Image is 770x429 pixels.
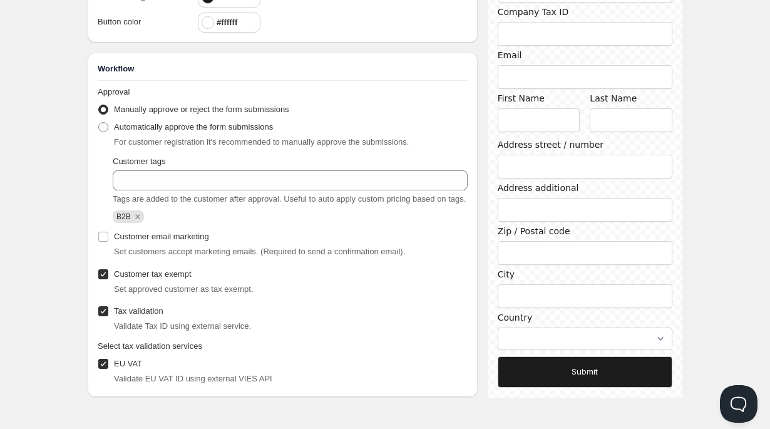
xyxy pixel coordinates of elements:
label: Address street / number [498,138,672,151]
span: Tags are added to the customer after approval. Useful to auto apply custom pricing based on tags. [113,194,466,204]
span: Set customers accept marketing emails. (Required to send a confirmation email). [114,247,405,256]
span: Select tax validation services [98,341,202,351]
label: Address additional [498,181,672,194]
span: Tax validation [114,306,163,316]
span: EU VAT [114,359,142,368]
span: For customer registration it's recommended to manually approve the submissions. [114,137,409,147]
button: Remove B2B [132,211,143,222]
label: Zip / Postal code [498,224,672,237]
label: First Name [498,91,580,105]
span: Approval [98,87,130,96]
span: Validate EU VAT ID using external VIES API [114,374,272,383]
span: Automatically approve the form submissions [114,122,273,132]
span: B2B [116,212,131,221]
span: Customer tax exempt [114,269,192,279]
h3: Workflow [98,63,468,75]
iframe: Help Scout Beacon - Open [720,385,757,423]
span: Set approved customer as tax exempt. [114,284,254,294]
span: Validate Tax ID using external service. [114,321,251,331]
span: Customer tags [113,157,166,166]
label: City [498,267,672,281]
div: Country [498,311,672,324]
div: Email [498,48,672,61]
h4: #ffffff [217,16,237,29]
span: Manually approve or reject the form submissions [114,105,289,114]
p: Button color [98,16,185,28]
button: Submit [498,356,672,387]
label: Last Name [590,91,672,105]
span: Customer email marketing [114,232,209,241]
label: Company Tax ID [498,5,672,18]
